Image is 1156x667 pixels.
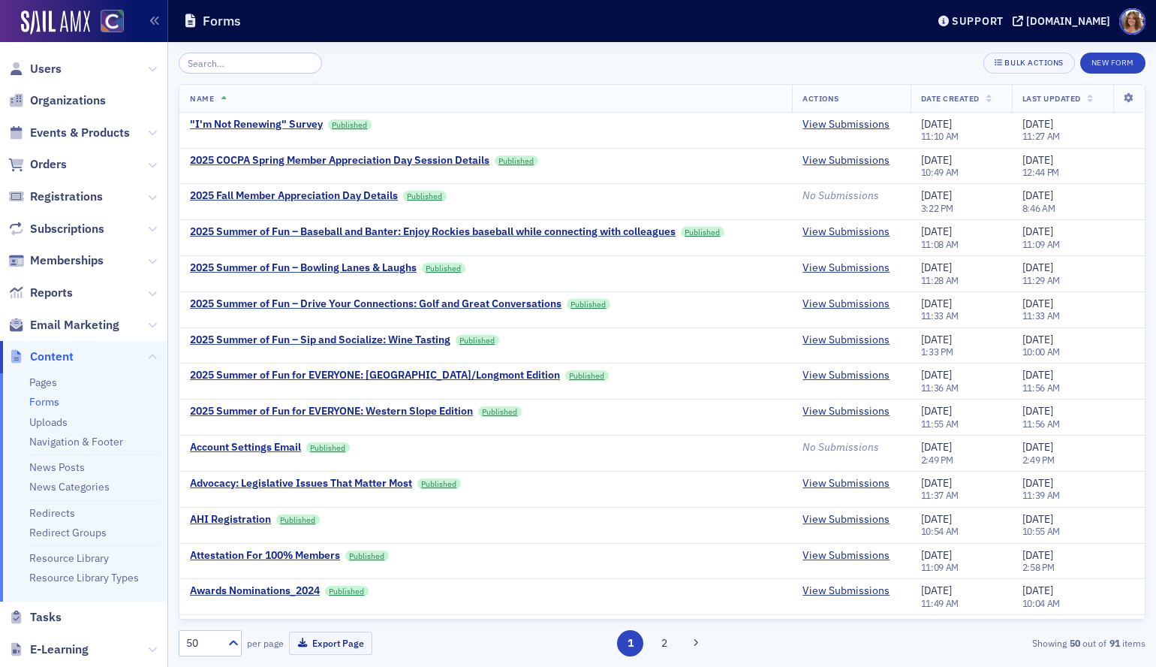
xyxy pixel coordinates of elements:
a: 2025 COCPA Spring Member Appreciation Day Session Details [190,154,489,168]
a: Account Settings Email [190,441,301,454]
strong: 50 [1067,636,1082,650]
button: 2 [652,630,678,656]
a: View Submissions [802,154,890,168]
div: 2025 Summer of Fun – Drive Your Connections: Golf and Great Conversations [190,297,561,311]
span: [DATE] [1022,117,1053,131]
button: Export Page [289,632,372,655]
a: SailAMX [21,11,90,35]
time: 11:49 AM [921,597,959,609]
span: [DATE] [921,404,952,418]
span: Events & Products [30,125,130,141]
span: [DATE] [1022,153,1053,167]
span: Email Marketing [30,317,119,333]
span: Last Updated [1022,93,1081,104]
span: Users [30,61,62,77]
span: [DATE] [921,333,952,346]
a: Orders [8,156,67,173]
a: View Submissions [802,477,890,490]
a: Published [325,586,369,596]
div: Awards Nominations_2024 [190,584,320,598]
a: Memberships [8,252,104,269]
time: 2:58 PM [1022,561,1055,573]
time: 10:55 AM [1022,525,1061,537]
a: Published [306,442,350,453]
a: Forms [29,395,59,409]
a: 2025 Summer of Fun – Baseball and Banter: Enjoy Rockies baseball while connecting with colleagues [190,225,676,239]
a: View Submissions [802,118,890,131]
a: Published [478,406,522,417]
a: Reports [8,285,73,301]
a: Published [345,551,389,561]
a: View Submissions [802,261,890,275]
div: No Submissions [802,189,899,203]
a: Advocacy: Legislative Issues That Matter Most [190,477,412,490]
a: View Submissions [802,297,890,311]
time: 12:44 PM [1022,166,1060,178]
time: 2:49 PM [921,454,953,466]
time: 11:10 AM [921,130,959,142]
span: Date Created [921,93,980,104]
span: Orders [30,156,67,173]
button: [DOMAIN_NAME] [1013,16,1115,26]
span: [DATE] [921,225,952,238]
a: 2025 Summer of Fun for EVERYONE: Western Slope Edition [190,405,473,418]
span: [DATE] [921,297,952,310]
span: [DATE] [921,368,952,382]
a: Resource Library Types [29,571,139,584]
a: Published [565,370,609,381]
a: View Submissions [802,369,890,382]
a: Published [456,335,499,346]
a: Published [495,155,538,166]
span: [DATE] [921,189,952,202]
span: [DATE] [1022,584,1053,597]
button: 1 [617,630,643,656]
a: Redirect Groups [29,526,107,539]
a: Content [8,349,74,365]
a: Published [276,515,320,525]
time: 3:22 PM [921,202,953,214]
span: [DATE] [1022,548,1053,562]
time: 10:54 AM [921,525,959,537]
div: 2025 Summer of Fun – Sip and Socialize: Wine Tasting [190,333,450,347]
span: [DATE] [1022,297,1053,310]
a: View Submissions [802,513,890,527]
a: AHI Registration [190,513,271,527]
span: Content [30,349,74,365]
span: [DATE] [1022,225,1053,238]
time: 11:27 AM [1022,130,1061,142]
a: Redirects [29,506,75,520]
a: Published [328,119,372,130]
time: 11:29 AM [1022,274,1061,286]
time: 11:39 AM [1022,489,1061,501]
span: Name [190,93,214,104]
a: News Posts [29,460,85,474]
a: 2025 Fall Member Appreciation Day Details [190,189,398,203]
time: 11:09 AM [921,561,959,573]
span: [DATE] [1022,189,1053,202]
span: [DATE] [1022,368,1053,382]
a: E-Learning [8,641,89,658]
span: [DATE] [921,584,952,597]
a: Published [567,299,610,309]
div: Showing out of items [834,636,1145,650]
a: Tasks [8,609,62,626]
span: [DATE] [921,153,952,167]
a: Navigation & Footer [29,435,123,448]
a: Registrations [8,189,103,205]
span: Memberships [30,252,104,269]
button: New Form [1080,53,1145,74]
a: Subscriptions [8,221,104,237]
span: [DATE] [1022,333,1053,346]
time: 11:33 AM [1022,309,1061,321]
span: [DATE] [921,440,952,454]
span: [DATE] [921,117,952,131]
a: Attestation For 100% Members [190,549,340,563]
span: Subscriptions [30,221,104,237]
span: Actions [802,93,839,104]
time: 11:33 AM [921,309,959,321]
